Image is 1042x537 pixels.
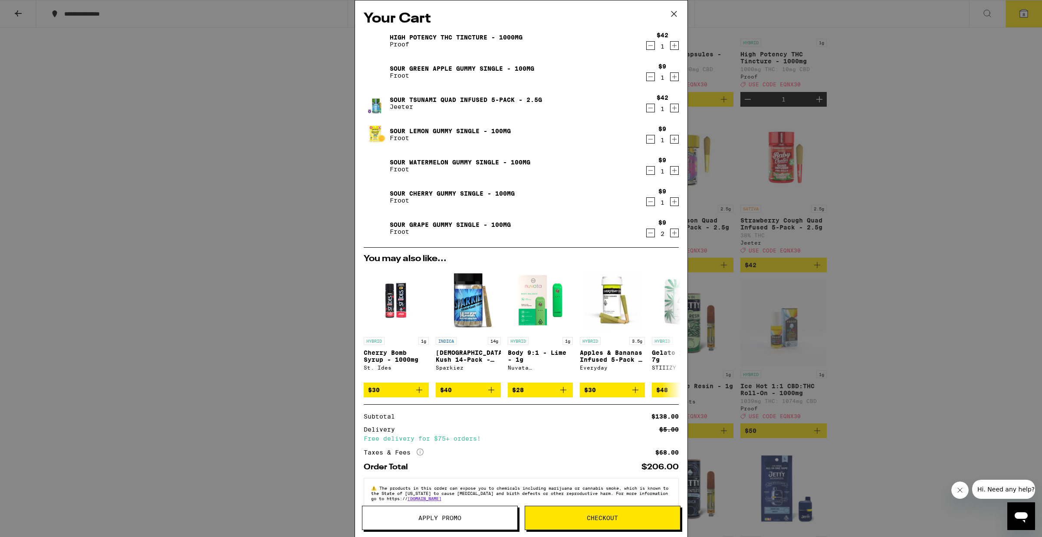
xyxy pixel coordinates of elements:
img: Sour Green Apple Gummy Single - 100mg [364,60,388,84]
p: 14g [488,337,501,345]
p: Froot [390,134,511,141]
p: Proof [390,41,523,48]
iframe: Close message [951,481,969,499]
p: 3.5g [629,337,645,345]
span: $30 [368,386,380,393]
a: Open page for Gelato Infused - 7g from STIIIZY [652,268,717,383]
h2: You may also like... [364,255,679,263]
span: Apply Promo [418,515,461,521]
button: Add to bag [364,383,429,397]
button: Increment [670,229,679,237]
a: Sour Grape Gummy Single - 100mg [390,221,511,228]
p: HYBRID [580,337,601,345]
div: Everyday [580,365,645,370]
a: Open page for Body 9:1 - Lime - 1g from Nuvata (CA) [508,268,573,383]
button: Increment [670,104,679,112]
span: $28 [512,386,524,393]
a: Open page for Hindu Kush 14-Pack - 14g from Sparkiez [436,268,501,383]
div: $9 [658,157,666,164]
div: 1 [658,137,666,144]
button: Decrement [646,41,655,50]
p: Froot [390,166,530,173]
button: Add to bag [508,383,573,397]
div: 2 [658,230,666,237]
a: [DOMAIN_NAME] [408,496,441,501]
div: 1 [657,43,668,50]
a: Sour Tsunami Quad Infused 5-Pack - 2.5g [390,96,542,103]
p: 1g [562,337,573,345]
img: High Potency THC Tincture - 1000mg [364,29,388,53]
button: Decrement [646,166,655,175]
a: Sour Watermelon Gummy Single - 100mg [390,159,530,166]
p: Apples & Bananas Infused 5-Pack - 3.5g [580,349,645,363]
button: Decrement [646,104,655,112]
a: High Potency THC Tincture - 1000mg [390,34,523,41]
p: Gelato Infused - 7g [652,349,717,363]
img: Everyday - Apples & Bananas Infused 5-Pack - 3.5g [580,268,645,333]
iframe: Message from company [972,480,1035,499]
img: Sour Cherry Gummy Single - 100mg [364,185,388,209]
h2: Your Cart [364,9,679,29]
button: Increment [670,197,679,206]
p: HYBRID [508,337,529,345]
img: St. Ides - Cherry Bomb Syrup - 1000mg [364,268,429,333]
p: 1g [418,337,429,345]
span: $40 [440,386,452,393]
p: Jeeter [390,103,542,110]
button: Increment [670,166,679,175]
a: Sour Green Apple Gummy Single - 100mg [390,65,534,72]
div: $138.00 [651,413,679,419]
div: 1 [657,105,668,112]
button: Add to bag [652,383,717,397]
p: Froot [390,72,534,79]
p: INDICA [436,337,457,345]
span: Checkout [587,515,618,521]
img: STIIIZY - Gelato Infused - 7g [652,268,717,333]
span: $48 [656,386,668,393]
button: Increment [670,72,679,81]
div: STIIIZY [652,365,717,370]
img: Sour Watermelon Gummy Single - 100mg [364,154,388,178]
div: Subtotal [364,413,401,419]
div: Nuvata ([GEOGRAPHIC_DATA]) [508,365,573,370]
span: ⚠️ [371,485,379,491]
div: $42 [657,94,668,101]
button: Decrement [646,197,655,206]
div: $9 [658,125,666,132]
button: Add to bag [580,383,645,397]
button: Increment [670,41,679,50]
p: HYBRID [652,337,673,345]
a: Open page for Cherry Bomb Syrup - 1000mg from St. Ides [364,268,429,383]
div: St. Ides [364,365,429,370]
div: Sparkiez [436,365,501,370]
p: Cherry Bomb Syrup - 1000mg [364,349,429,363]
span: $30 [584,386,596,393]
button: Decrement [646,135,655,144]
div: $9 [658,219,666,226]
span: The products in this order can expose you to chemicals including marijuana or cannabis smoke, whi... [371,485,668,501]
div: $68.00 [655,449,679,455]
p: Froot [390,197,515,204]
div: Order Total [364,463,414,471]
p: [DEMOGRAPHIC_DATA] Kush 14-Pack - 14g [436,349,501,363]
img: Nuvata (CA) - Body 9:1 - Lime - 1g [508,268,573,333]
div: $206.00 [641,463,679,471]
button: Add to bag [436,383,501,397]
button: Decrement [646,72,655,81]
button: Apply Promo [362,506,518,530]
p: Body 9:1 - Lime - 1g [508,349,573,363]
div: $5.00 [659,426,679,432]
div: Free delivery for $75+ orders! [364,435,679,442]
a: Sour Cherry Gummy Single - 100mg [390,190,515,197]
div: 1 [658,199,666,206]
div: 1 [658,168,666,175]
div: Taxes & Fees [364,449,424,456]
img: Sour Grape Gummy Single - 100mg [364,216,388,240]
a: Open page for Apples & Bananas Infused 5-Pack - 3.5g from Everyday [580,268,645,383]
div: $42 [657,32,668,39]
iframe: Button to launch messaging window [1007,502,1035,530]
button: Increment [670,135,679,144]
div: $9 [658,63,666,70]
img: Sour Tsunami Quad Infused 5-Pack - 2.5g [364,91,388,115]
